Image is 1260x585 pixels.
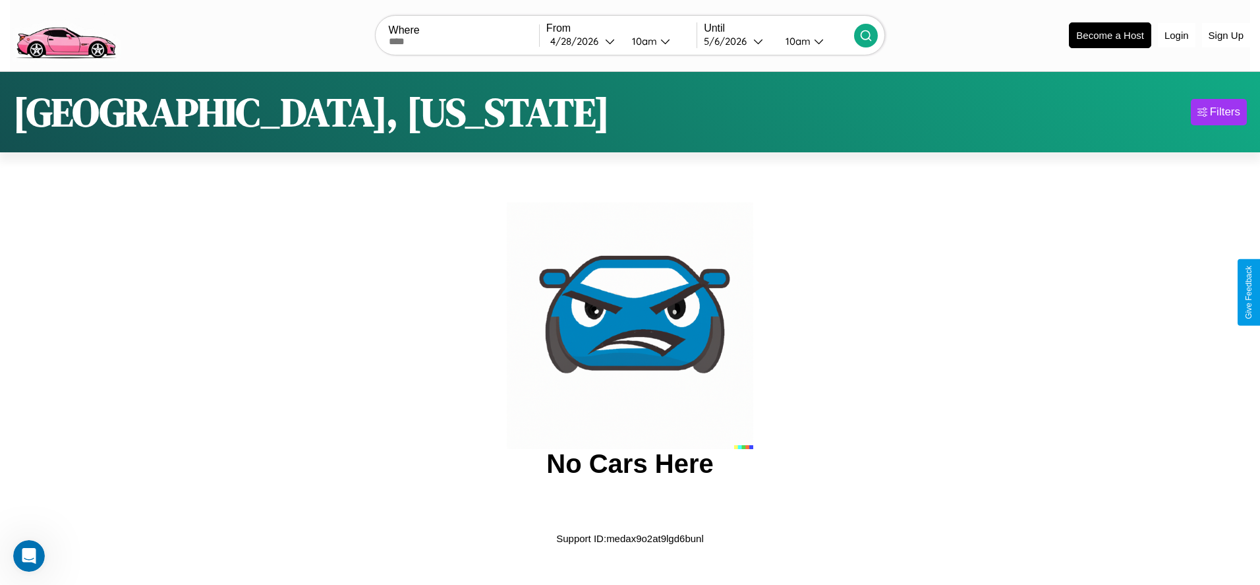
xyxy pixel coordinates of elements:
button: 10am [775,34,854,48]
label: From [546,22,697,34]
button: Become a Host [1069,22,1151,48]
div: 10am [779,35,814,47]
button: 10am [621,34,697,48]
div: 5 / 6 / 2026 [704,35,753,47]
div: Filters [1210,106,1240,119]
label: Where [389,24,539,36]
button: 4/28/2026 [546,34,621,48]
img: logo [10,7,121,62]
img: car [507,202,753,449]
label: Until [704,22,854,34]
div: 10am [625,35,660,47]
iframe: Intercom live chat [13,540,45,572]
h1: [GEOGRAPHIC_DATA], [US_STATE] [13,85,610,139]
div: 4 / 28 / 2026 [550,35,605,47]
p: Support ID: medax9o2at9lgd6bunl [556,530,704,547]
div: Give Feedback [1244,266,1253,319]
button: Filters [1191,99,1247,125]
h2: No Cars Here [546,449,713,479]
button: Login [1158,23,1195,47]
button: Sign Up [1202,23,1250,47]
